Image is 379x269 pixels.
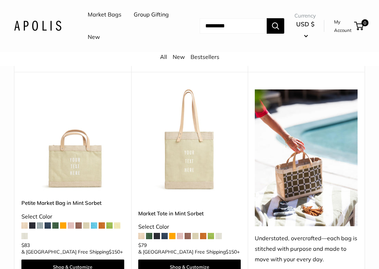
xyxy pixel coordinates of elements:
span: & [GEOGRAPHIC_DATA] Free Shipping + [138,249,240,254]
a: New [173,53,185,60]
a: Petite Market Bag in Mint SorbetPetite Market Bag in Mint Sorbet [21,89,124,192]
span: USD $ [296,20,314,28]
img: Petite Market Bag in Mint Sorbet [21,89,124,192]
a: Market Bags [88,9,121,20]
a: My Account [334,18,352,35]
a: Market Tote in Mint Sorbet [138,209,241,217]
div: Select Color [21,211,124,222]
div: Understated, overcrafted—each bag is stitched with purpose and made to move with your every day. [255,233,358,265]
span: $83 [21,242,30,248]
a: Petite Market Bag in Mint Sorbet [21,199,124,207]
a: New [88,32,100,42]
span: $79 [138,242,147,248]
button: Search [267,18,284,34]
span: & [GEOGRAPHIC_DATA] Free Shipping + [21,249,123,254]
a: Market Tote in Mint SorbetMarket Tote in Mint Sorbet [138,89,241,192]
div: Select Color [138,222,241,232]
span: Currency [294,11,316,21]
a: All [160,53,167,60]
span: $150 [109,249,120,255]
span: $150 [226,249,237,255]
img: Understated, overcrafted—each bag is stitched with purpose and made to move with your every day. [255,89,358,226]
img: Market Tote in Mint Sorbet [138,89,241,192]
input: Search... [200,18,267,34]
span: 0 [361,19,368,26]
a: 0 [355,22,364,30]
a: Bestsellers [191,53,219,60]
img: Apolis [14,21,61,31]
button: USD $ [294,19,316,41]
a: Group Gifting [134,9,169,20]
